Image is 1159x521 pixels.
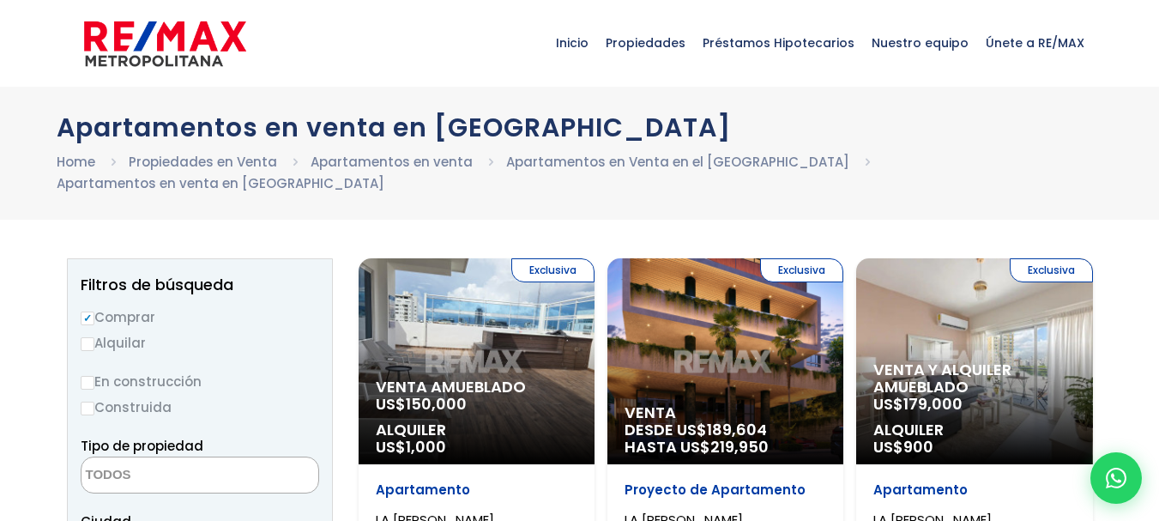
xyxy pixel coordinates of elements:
[81,332,319,354] label: Alquilar
[376,379,577,396] span: Venta Amueblado
[710,436,769,457] span: 219,950
[81,371,319,392] label: En construcción
[511,258,595,282] span: Exclusiva
[311,153,473,171] a: Apartamentos en venta
[903,436,933,457] span: 900
[1010,258,1093,282] span: Exclusiva
[406,436,446,457] span: 1,000
[376,482,577,499] p: Apartamento
[873,421,1075,439] span: Alquiler
[81,337,94,351] input: Alquilar
[129,153,277,171] a: Propiedades en Venta
[81,402,94,415] input: Construida
[547,17,597,69] span: Inicio
[81,306,319,328] label: Comprar
[81,437,203,455] span: Tipo de propiedad
[57,173,384,194] li: Apartamentos en venta en [GEOGRAPHIC_DATA]
[81,276,319,294] h2: Filtros de búsqueda
[597,17,694,69] span: Propiedades
[625,421,826,456] span: DESDE US$
[694,17,863,69] span: Préstamos Hipotecarios
[376,421,577,439] span: Alquiler
[707,419,767,440] span: 189,604
[977,17,1093,69] span: Únete a RE/MAX
[506,153,849,171] a: Apartamentos en Venta en el [GEOGRAPHIC_DATA]
[873,482,1075,499] p: Apartamento
[625,439,826,456] span: HASTA US$
[81,312,94,325] input: Comprar
[873,393,963,415] span: US$
[57,112,1103,142] h1: Apartamentos en venta en [GEOGRAPHIC_DATA]
[81,457,248,494] textarea: Search
[903,393,963,415] span: 179,000
[760,258,843,282] span: Exclusiva
[873,436,933,457] span: US$
[625,404,826,421] span: Venta
[406,393,467,415] span: 150,000
[376,393,467,415] span: US$
[84,18,246,70] img: remax-metropolitana-logo
[873,361,1075,396] span: Venta y alquiler amueblado
[625,482,826,499] p: Proyecto de Apartamento
[81,397,319,418] label: Construida
[863,17,977,69] span: Nuestro equipo
[376,436,446,457] span: US$
[81,376,94,390] input: En construcción
[57,153,95,171] a: Home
